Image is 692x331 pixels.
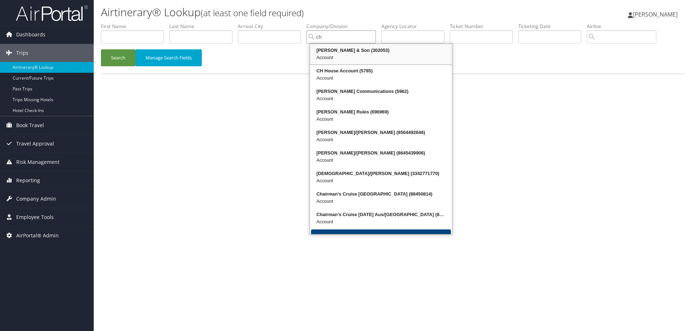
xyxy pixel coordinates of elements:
span: Dashboards [16,26,45,44]
span: [PERSON_NAME] [633,10,678,18]
div: Account [311,54,451,61]
label: Company/Division [306,23,381,30]
div: Chairman's Cruise [DATE] Aus/[GEOGRAPHIC_DATA] (88420114) [311,211,451,218]
div: [DEMOGRAPHIC_DATA]/[PERSON_NAME] (3342771770) [311,170,451,177]
button: More Results [311,229,451,248]
div: Account [311,198,451,205]
label: Last Name [169,23,238,30]
button: Search [101,49,136,66]
div: Chairman's Cruise [GEOGRAPHIC_DATA] (88450814) [311,191,451,198]
span: Book Travel [16,116,44,134]
div: [PERSON_NAME] Communications (5962) [311,88,451,95]
label: Airline [587,23,662,30]
a: [PERSON_NAME] [628,4,685,25]
div: Account [311,218,451,225]
div: [PERSON_NAME] Rules (696969) [311,108,451,116]
div: Account [311,95,451,102]
label: First Name [101,23,169,30]
div: Account [311,177,451,184]
span: Employee Tools [16,208,54,226]
small: (at least one field required) [201,7,304,19]
div: [PERSON_NAME]/[PERSON_NAME] (8645439906) [311,149,451,157]
div: Account [311,136,451,143]
span: Trips [16,44,28,62]
img: airportal-logo.png [16,5,88,22]
div: Account [311,116,451,123]
span: AirPortal® Admin [16,227,59,245]
div: [PERSON_NAME]/[PERSON_NAME] (8504492646) [311,129,451,136]
span: Travel Approval [16,135,54,153]
span: Company Admin [16,190,56,208]
button: Manage Search Fields [136,49,202,66]
label: Ticketing Date [518,23,587,30]
div: Account [311,75,451,82]
div: [PERSON_NAME] & Son (302053) [311,47,451,54]
h1: Airtinerary® Lookup [101,5,490,20]
span: Reporting [16,171,40,189]
label: Ticket Number [450,23,518,30]
span: Risk Management [16,153,59,171]
label: Arrival City [238,23,306,30]
div: Account [311,157,451,164]
div: CH House Account (5785) [311,67,451,75]
label: Agency Locator [381,23,450,30]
